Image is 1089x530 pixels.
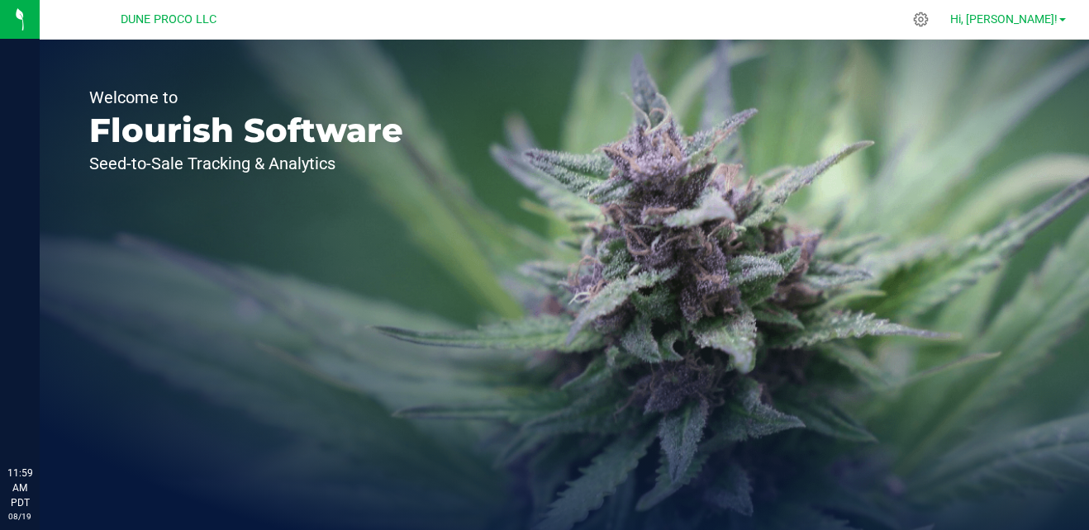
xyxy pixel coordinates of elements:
p: Flourish Software [89,114,403,147]
p: 11:59 AM PDT [7,466,32,510]
p: Welcome to [89,89,403,106]
div: Manage settings [911,12,931,27]
p: Seed-to-Sale Tracking & Analytics [89,155,403,172]
span: DUNE PROCO LLC [121,12,216,26]
span: Hi, [PERSON_NAME]! [950,12,1058,26]
p: 08/19 [7,510,32,523]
